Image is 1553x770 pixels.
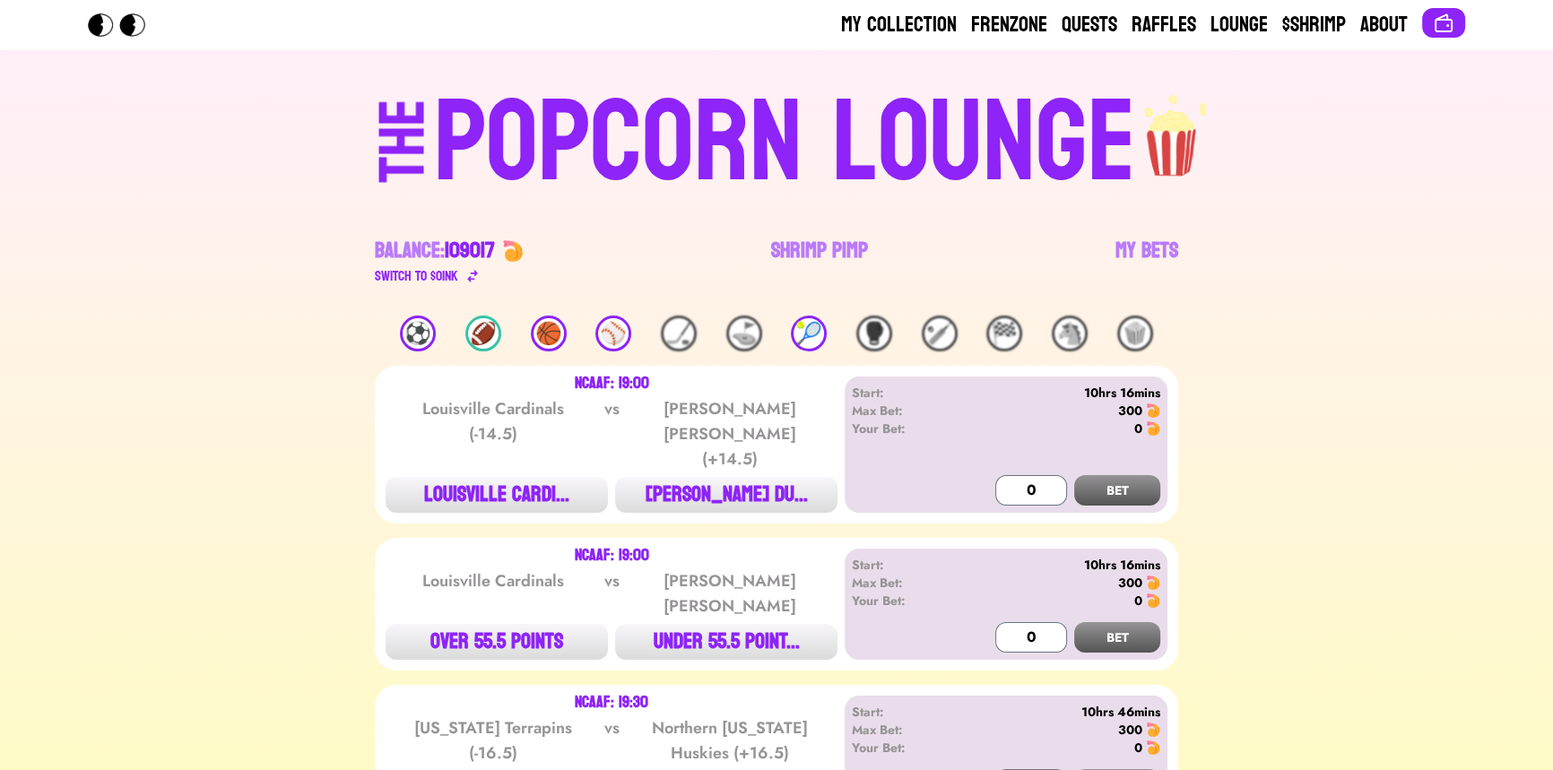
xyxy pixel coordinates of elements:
[403,396,584,472] div: Louisville Cardinals (-14.5)
[852,384,955,402] div: Start:
[434,86,1136,201] div: POPCORN LOUNGE
[88,13,160,37] img: Popcorn
[386,477,608,513] button: LOUISVILLE CARDI...
[601,568,623,619] div: vs
[852,574,955,592] div: Max Bet:
[575,549,649,563] div: NCAAF: 19:00
[841,11,957,39] a: My Collection
[403,715,584,766] div: [US_STATE] Terrapins (-16.5)
[1146,740,1160,755] img: 🍤
[1118,574,1142,592] div: 300
[615,477,837,513] button: [PERSON_NAME] DU...
[1074,622,1160,653] button: BET
[1134,420,1142,437] div: 0
[224,79,1329,201] a: THEPOPCORN LOUNGEpopcorn
[502,240,524,262] img: 🍤
[1146,575,1160,590] img: 🍤
[1433,13,1454,34] img: Connect wallet
[615,624,837,660] button: UNDER 55.5 POINT...
[1052,316,1088,351] div: 🐴
[1210,11,1268,39] a: Lounge
[639,568,820,619] div: [PERSON_NAME] [PERSON_NAME]
[986,316,1022,351] div: 🏁
[465,316,501,351] div: 🏈
[1146,403,1160,418] img: 🍤
[386,624,608,660] button: OVER 55.5 POINTS
[852,592,955,610] div: Your Bet:
[595,316,631,351] div: ⚾️
[400,316,436,351] div: ⚽️
[575,376,649,391] div: NCAAF: 19:00
[922,316,958,351] div: 🏏
[1134,592,1142,610] div: 0
[1074,475,1160,506] button: BET
[375,265,458,287] div: Switch to $ OINK
[575,696,648,710] div: NCAAF: 19:30
[771,237,868,287] a: Shrimp Pimp
[1062,11,1117,39] a: Quests
[375,237,495,265] div: Balance:
[1360,11,1408,39] a: About
[852,556,955,574] div: Start:
[852,721,955,739] div: Max Bet:
[1146,421,1160,436] img: 🍤
[1117,316,1153,351] div: 🍿
[639,715,820,766] div: Northern [US_STATE] Huskies (+16.5)
[852,420,955,437] div: Your Bet:
[1146,593,1160,608] img: 🍤
[856,316,892,351] div: 🥊
[791,316,827,351] div: 🎾
[852,402,955,420] div: Max Bet:
[601,396,623,472] div: vs
[1282,11,1346,39] a: $Shrimp
[445,231,495,270] span: 109017
[1132,11,1196,39] a: Raffles
[955,384,1160,402] div: 10hrs 16mins
[531,316,567,351] div: 🏀
[852,739,955,757] div: Your Bet:
[852,703,955,721] div: Start:
[1118,721,1142,739] div: 300
[1136,79,1210,179] img: popcorn
[1118,402,1142,420] div: 300
[1134,739,1142,757] div: 0
[955,703,1160,721] div: 10hrs 46mins
[371,99,436,219] div: THE
[1146,722,1160,737] img: 🍤
[601,715,623,766] div: vs
[955,556,1160,574] div: 10hrs 16mins
[661,316,697,351] div: 🏒
[971,11,1047,39] a: Frenzone
[639,396,820,472] div: [PERSON_NAME] [PERSON_NAME] (+14.5)
[403,568,584,619] div: Louisville Cardinals
[1115,237,1178,287] a: My Bets
[726,316,762,351] div: ⛳️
